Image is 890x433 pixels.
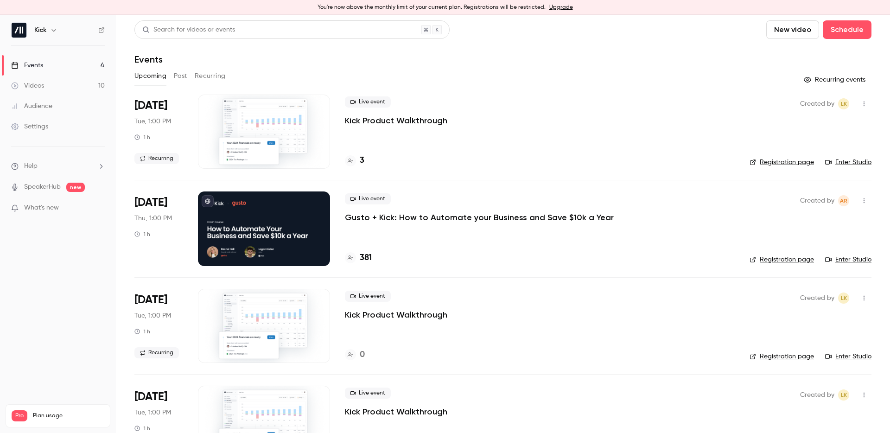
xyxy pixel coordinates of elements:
span: new [66,183,85,192]
h4: 0 [360,349,365,361]
span: Logan Kieller [838,389,849,401]
h6: Kick [34,25,46,35]
a: Upgrade [549,4,573,11]
button: Past [174,69,187,83]
span: Live event [345,291,391,302]
div: Sep 23 Tue, 11:00 AM (America/Los Angeles) [134,95,183,169]
span: [DATE] [134,293,167,307]
a: Kick Product Walkthrough [345,406,447,417]
span: Plan usage [33,412,104,420]
span: Tue, 1:00 PM [134,311,171,320]
div: 1 h [134,134,150,141]
div: Audience [11,102,52,111]
a: 0 [345,349,365,361]
span: Recurring [134,153,179,164]
button: Recurring events [800,72,871,87]
span: LK [841,389,847,401]
span: [DATE] [134,98,167,113]
span: Created by [800,389,834,401]
span: Logan Kieller [838,293,849,304]
span: Created by [800,98,834,109]
a: Enter Studio [825,352,871,361]
a: Registration page [750,255,814,264]
span: Live event [345,96,391,108]
a: Gusto + Kick: How to Automate your Business and Save $10k a Year [345,212,614,223]
span: Recurring [134,347,179,358]
span: [DATE] [134,389,167,404]
span: AR [840,195,847,206]
button: Upcoming [134,69,166,83]
div: Sep 25 Thu, 11:00 AM (America/Vancouver) [134,191,183,266]
span: Pro [12,410,27,421]
a: Registration page [750,352,814,361]
span: Live event [345,388,391,399]
h4: 381 [360,252,372,264]
a: SpeakerHub [24,182,61,192]
span: LK [841,293,847,304]
span: Tue, 1:00 PM [134,408,171,417]
span: [DATE] [134,195,167,210]
div: 1 h [134,328,150,335]
h1: Events [134,54,163,65]
a: Registration page [750,158,814,167]
div: Events [11,61,43,70]
button: New video [766,20,819,39]
div: 1 h [134,425,150,432]
h4: 3 [360,154,364,167]
span: Thu, 1:00 PM [134,214,172,223]
a: Enter Studio [825,255,871,264]
div: Search for videos or events [142,25,235,35]
a: Enter Studio [825,158,871,167]
li: help-dropdown-opener [11,161,105,171]
img: Kick [12,23,26,38]
div: Settings [11,122,48,131]
iframe: Noticeable Trigger [94,204,105,212]
span: LK [841,98,847,109]
span: Andrew Roth [838,195,849,206]
a: Kick Product Walkthrough [345,309,447,320]
div: Videos [11,81,44,90]
span: What's new [24,203,59,213]
a: 381 [345,252,372,264]
span: Tue, 1:00 PM [134,117,171,126]
span: Created by [800,195,834,206]
span: Live event [345,193,391,204]
div: Sep 30 Tue, 11:00 AM (America/Los Angeles) [134,289,183,363]
span: Logan Kieller [838,98,849,109]
div: 1 h [134,230,150,238]
button: Schedule [823,20,871,39]
button: Recurring [195,69,226,83]
a: Kick Product Walkthrough [345,115,447,126]
span: Help [24,161,38,171]
span: Created by [800,293,834,304]
a: 3 [345,154,364,167]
